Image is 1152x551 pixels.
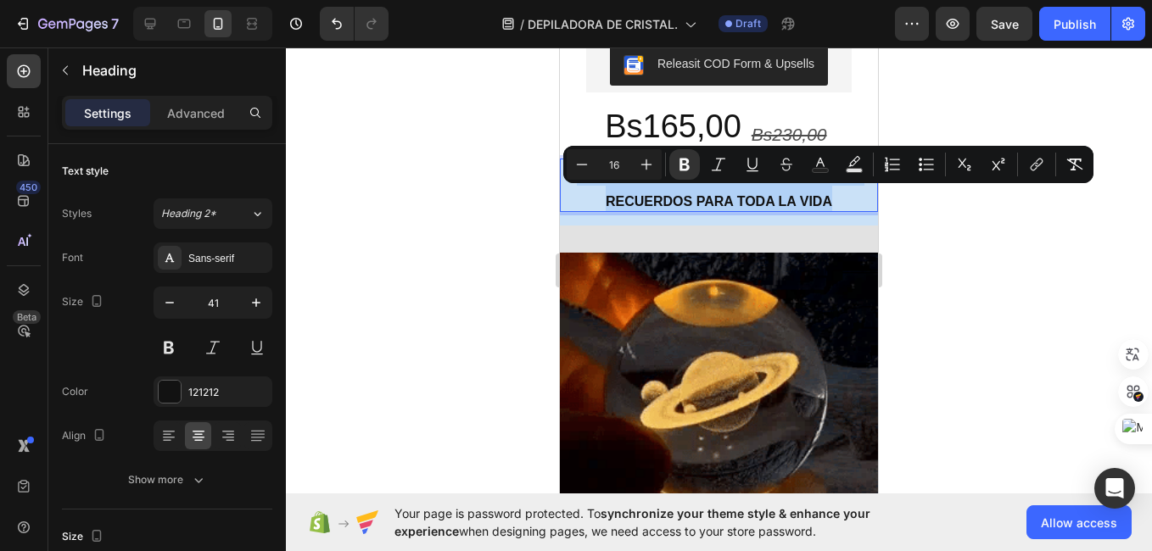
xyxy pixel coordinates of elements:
div: Show more [128,471,207,488]
span: Save [991,17,1019,31]
span: Heading 2* [161,206,216,221]
h2: Rich Text Editor. Editing area: main [43,57,183,102]
span: synchronize your theme style & enhance your experience [394,506,870,538]
div: Open Intercom Messenger [1094,468,1135,509]
button: Save [976,7,1032,41]
div: Size [62,291,107,314]
span: / [520,15,524,33]
button: 7 [7,7,126,41]
strong: ILUMINA MOMENTOS ESPECIALES Y CREA RECUERDOS PARA TODA LA VIDA [17,121,301,161]
div: Styles [62,206,92,221]
div: Font [62,250,83,265]
p: 7 [111,14,119,34]
div: Size [62,526,107,548]
span: DEPILADORA DE CRISTAL. [528,15,678,33]
p: Bs165,00 [45,58,182,100]
img: CKKYs5695_ICEAE=.webp [64,8,84,28]
div: Beta [13,310,41,324]
s: Bs230,00 [192,77,267,97]
button: Show more [62,465,272,495]
div: Releasit COD Form & Upsells [98,8,254,25]
span: Your page is password protected. To when designing pages, we need access to your store password. [394,504,937,540]
div: Color [62,384,88,399]
span: Draft [735,16,761,31]
div: Rich Text Editor. Editing area: main [190,57,275,105]
p: Advanced [167,104,225,122]
div: Publish [1054,15,1096,33]
div: Editor contextual toolbar [563,146,1093,183]
div: Sans-serif [188,251,268,266]
iframe: Design area [560,47,878,493]
div: Align [62,425,109,448]
button: Publish [1039,7,1110,41]
div: 121212 [188,385,268,400]
button: Allow access [1026,505,1132,539]
div: Text style [62,164,109,179]
div: Undo/Redo [320,7,389,41]
p: Settings [84,104,131,122]
p: Heading [82,60,266,81]
span: Allow access [1041,514,1117,532]
div: 450 [16,181,41,194]
button: Heading 2* [154,198,272,229]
